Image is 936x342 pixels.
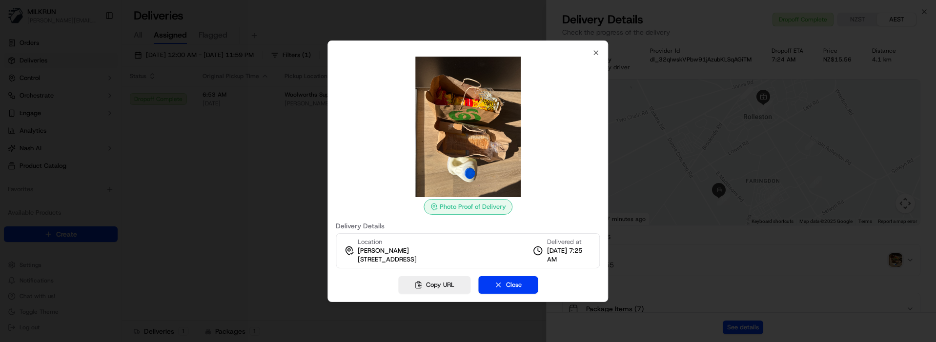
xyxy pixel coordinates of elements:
[398,57,538,197] img: photo_proof_of_delivery image
[398,276,470,294] button: Copy URL
[358,246,409,255] span: [PERSON_NAME]
[336,222,600,229] label: Delivery Details
[547,238,592,246] span: Delivered at
[478,276,538,294] button: Close
[358,238,382,246] span: Location
[424,199,512,215] div: Photo Proof of Delivery
[547,246,592,264] span: [DATE] 7:25 AM
[358,255,417,264] span: [STREET_ADDRESS]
